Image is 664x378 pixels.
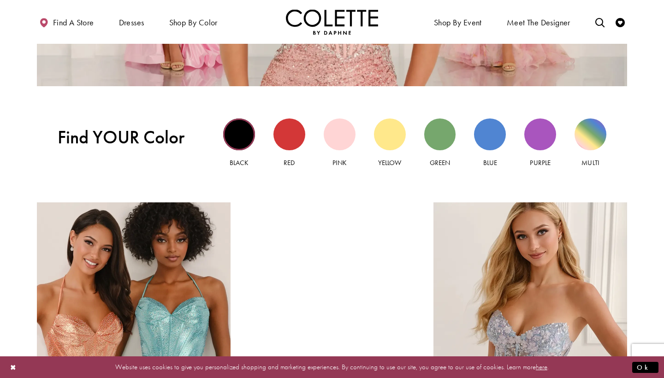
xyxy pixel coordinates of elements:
[223,118,255,168] a: Black view Black
[37,9,96,35] a: Find a store
[632,361,658,373] button: Submit Dialog
[434,18,482,27] span: Shop By Event
[273,118,305,150] div: Red view
[613,9,627,35] a: Check Wishlist
[424,118,456,168] a: Green view Green
[536,362,547,372] a: here
[507,18,570,27] span: Meet the designer
[58,127,202,148] span: Find YOUR Color
[424,118,456,150] div: Green view
[286,9,378,35] a: Visit Home Page
[474,118,506,168] a: Blue view Blue
[374,118,406,168] a: Yellow view Yellow
[332,158,347,167] span: Pink
[581,158,599,167] span: Multi
[474,118,506,150] div: Blue view
[483,158,497,167] span: Blue
[230,158,249,167] span: Black
[432,9,484,35] span: Shop By Event
[504,9,573,35] a: Meet the designer
[324,118,356,168] a: Pink view Pink
[524,118,556,150] div: Purple view
[524,118,556,168] a: Purple view Purple
[593,9,607,35] a: Toggle search
[374,118,406,150] div: Yellow view
[575,118,606,168] a: Multi view Multi
[169,18,218,27] span: Shop by color
[53,18,94,27] span: Find a store
[378,158,401,167] span: Yellow
[324,118,356,150] div: Pink view
[575,118,606,150] div: Multi view
[286,9,378,35] img: Colette by Daphne
[430,158,450,167] span: Green
[66,361,598,373] p: Website uses cookies to give you personalized shopping and marketing experiences. By continuing t...
[119,18,144,27] span: Dresses
[530,158,550,167] span: Purple
[284,158,295,167] span: Red
[273,118,305,168] a: Red view Red
[6,359,21,375] button: Close Dialog
[223,118,255,150] div: Black view
[167,9,220,35] span: Shop by color
[117,9,147,35] span: Dresses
